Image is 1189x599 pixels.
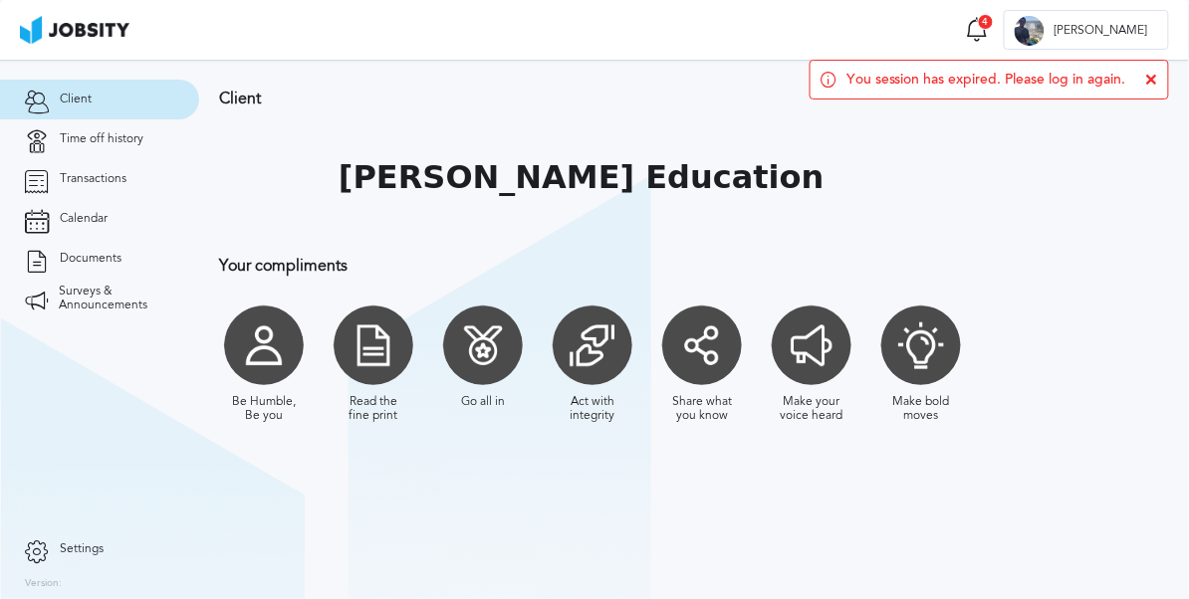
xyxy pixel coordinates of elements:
div: Read the fine print [339,395,408,423]
h1: [PERSON_NAME] Education [339,159,825,196]
div: 4 [978,14,994,30]
div: Be Humble, Be you [229,395,299,423]
span: Calendar [60,212,108,226]
span: Settings [60,542,104,556]
button: A[PERSON_NAME] [1004,10,1169,50]
span: Client [60,93,92,106]
span: Transactions [60,172,126,186]
div: A [1015,16,1045,46]
h3: Your compliments [219,257,1169,275]
span: Surveys & Announcements [59,285,174,312]
div: Make your voice heard [777,395,846,423]
span: Documents [60,252,121,266]
span: You session has expired. Please log in again. [846,72,1126,88]
span: Time off history [60,132,143,146]
div: Go all in [461,395,505,409]
span: [PERSON_NAME] [1045,24,1158,38]
h3: Client [219,90,1169,107]
div: Act with integrity [558,395,627,423]
div: Make bold moves [886,395,956,423]
label: Version: [25,578,62,590]
div: Share what you know [667,395,737,423]
img: ab4bad089aa723f57921c736e9817d99.png [20,16,129,44]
